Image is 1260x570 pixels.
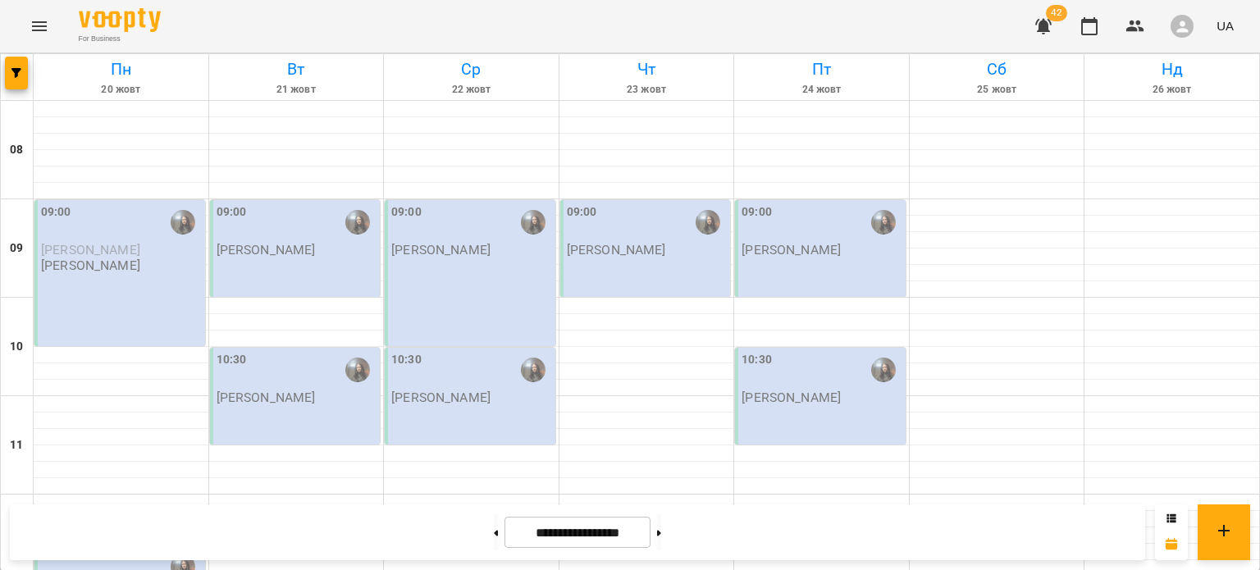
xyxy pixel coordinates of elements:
[79,34,161,44] span: For Business
[212,57,381,82] h6: Вт
[567,243,666,257] p: [PERSON_NAME]
[1046,5,1067,21] span: 42
[79,8,161,32] img: Voopty Logo
[742,351,772,369] label: 10:30
[386,57,556,82] h6: Ср
[212,82,381,98] h6: 21 жовт
[10,239,23,258] h6: 09
[737,57,906,82] h6: Пт
[36,82,206,98] h6: 20 жовт
[1087,82,1257,98] h6: 26 жовт
[20,7,59,46] button: Menu
[562,57,732,82] h6: Чт
[345,210,370,235] img: Бойцун Яна Вікторівна
[521,210,546,235] img: Бойцун Яна Вікторівна
[1087,57,1257,82] h6: Нд
[912,57,1082,82] h6: Сб
[567,203,597,221] label: 09:00
[696,210,720,235] img: Бойцун Яна Вікторівна
[217,351,247,369] label: 10:30
[912,82,1082,98] h6: 25 жовт
[41,258,140,272] p: [PERSON_NAME]
[391,390,491,404] p: [PERSON_NAME]
[562,82,732,98] h6: 23 жовт
[345,358,370,382] img: Бойцун Яна Вікторівна
[386,82,556,98] h6: 22 жовт
[391,203,422,221] label: 09:00
[391,243,491,257] p: [PERSON_NAME]
[10,338,23,356] h6: 10
[737,82,906,98] h6: 24 жовт
[871,358,896,382] img: Бойцун Яна Вікторівна
[391,351,422,369] label: 10:30
[742,243,841,257] p: [PERSON_NAME]
[217,203,247,221] label: 09:00
[36,57,206,82] h6: Пн
[217,243,316,257] p: [PERSON_NAME]
[742,203,772,221] label: 09:00
[41,242,140,258] span: [PERSON_NAME]
[217,390,316,404] p: [PERSON_NAME]
[871,210,896,235] img: Бойцун Яна Вікторівна
[171,210,195,235] img: Бойцун Яна Вікторівна
[521,358,546,382] img: Бойцун Яна Вікторівна
[10,436,23,454] h6: 11
[1210,11,1240,41] button: UA
[10,141,23,159] h6: 08
[742,390,841,404] p: [PERSON_NAME]
[41,203,71,221] label: 09:00
[1217,17,1234,34] span: UA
